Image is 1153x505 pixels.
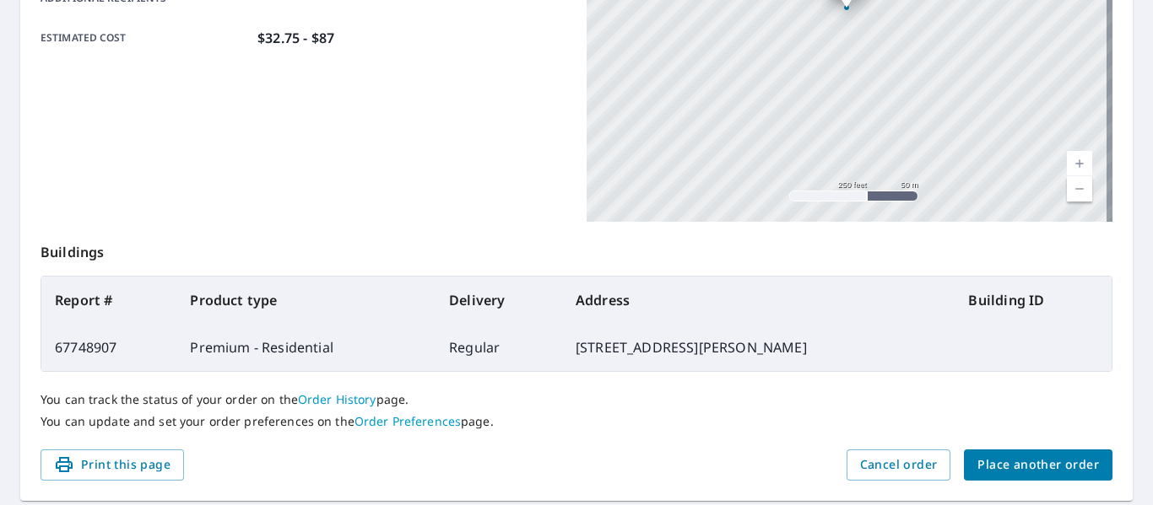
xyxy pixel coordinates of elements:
button: Cancel order [847,449,951,481]
th: Product type [176,277,436,324]
td: [STREET_ADDRESS][PERSON_NAME] [562,324,955,371]
span: Cancel order [860,454,938,475]
td: 67748907 [41,324,176,371]
a: Current Level 17, Zoom Out [1067,176,1092,201]
a: Current Level 17, Zoom In [1067,151,1092,176]
p: You can update and set your order preferences on the page. [41,414,1112,429]
td: Regular [436,324,562,371]
a: Order History [298,391,376,407]
th: Report # [41,277,176,324]
td: Premium - Residential [176,324,436,371]
button: Place another order [964,449,1112,481]
p: Buildings [41,222,1112,276]
th: Address [562,277,955,324]
th: Building ID [955,277,1112,324]
span: Print this page [54,454,171,475]
th: Delivery [436,277,562,324]
a: Order Preferences [355,413,461,429]
p: You can track the status of your order on the page. [41,392,1112,407]
p: $32.75 - $87 [257,28,334,48]
button: Print this page [41,449,184,481]
p: Estimated cost [41,28,251,48]
span: Place another order [977,454,1099,475]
